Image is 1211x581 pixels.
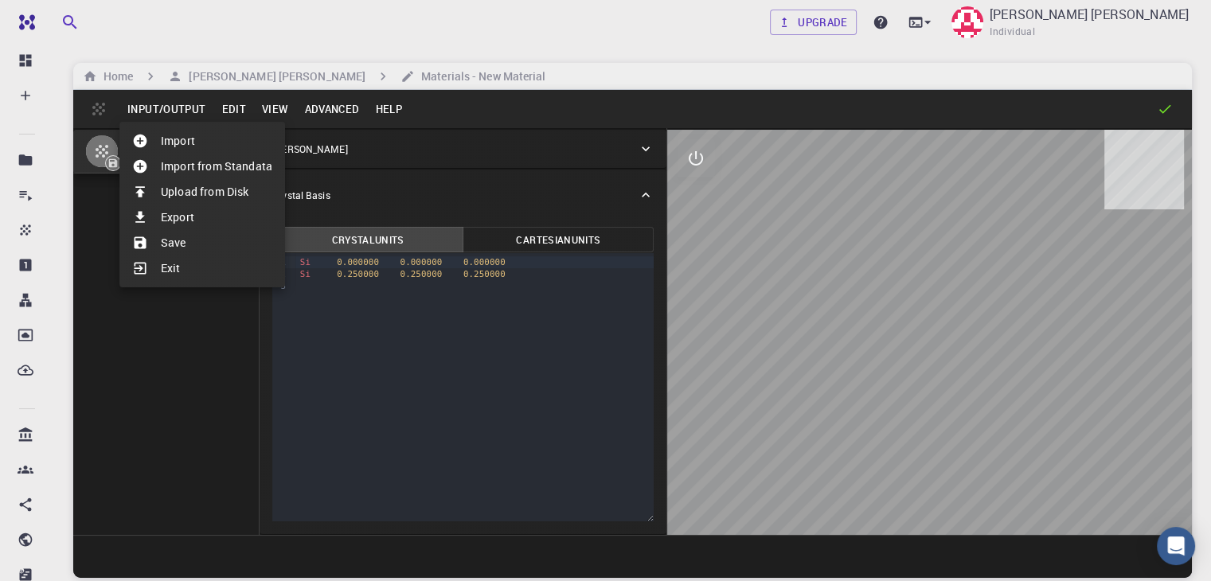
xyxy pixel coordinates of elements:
[1157,527,1195,565] div: Open Intercom Messenger
[119,255,285,281] li: Exit
[32,11,89,25] span: Support
[119,179,285,205] li: Upload from Disk
[119,230,285,255] li: Save
[119,154,285,179] li: Import from Standata
[119,128,285,154] li: Import
[119,205,285,230] li: Export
